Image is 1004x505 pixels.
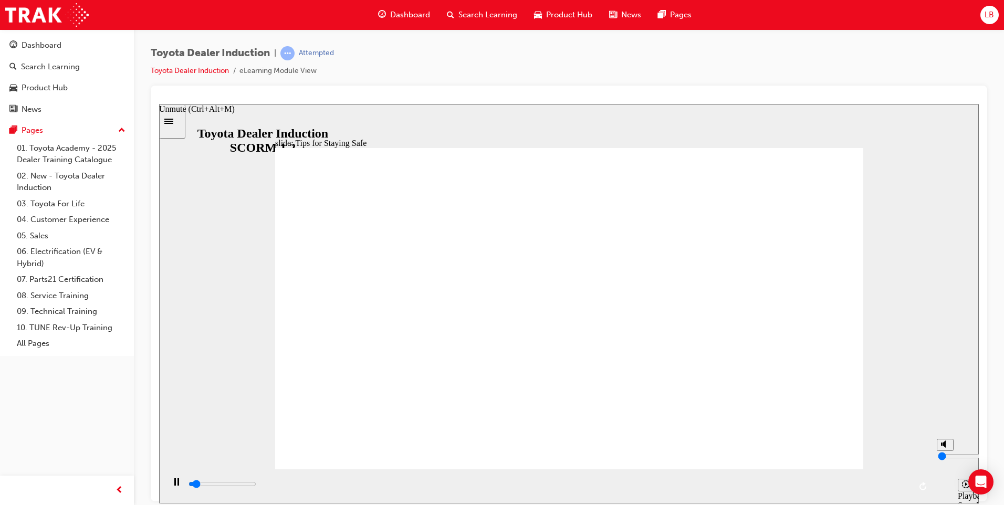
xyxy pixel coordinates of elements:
[378,8,386,22] span: guage-icon
[370,4,438,26] a: guage-iconDashboard
[4,121,130,140] button: Pages
[4,100,130,119] a: News
[9,126,17,135] span: pages-icon
[4,36,130,55] a: Dashboard
[4,34,130,121] button: DashboardSearch LearningProduct HubNews
[621,9,641,21] span: News
[13,212,130,228] a: 04. Customer Experience
[13,168,130,196] a: 02. New - Toyota Dealer Induction
[274,47,276,59] span: |
[22,39,61,51] div: Dashboard
[116,484,123,497] span: prev-icon
[5,373,23,391] button: Pause (Ctrl+Alt+P)
[239,65,317,77] li: eLearning Module View
[390,9,430,21] span: Dashboard
[9,62,17,72] span: search-icon
[534,8,542,22] span: car-icon
[22,103,41,115] div: News
[447,8,454,22] span: search-icon
[13,196,130,212] a: 03. Toyota For Life
[757,374,772,390] button: Replay (Ctrl+Alt+R)
[29,375,97,384] input: slide progress
[985,9,994,21] span: LB
[601,4,650,26] a: news-iconNews
[670,9,692,21] span: Pages
[151,66,229,75] a: Toyota Dealer Induction
[13,271,130,288] a: 07. Parts21 Certification
[772,365,814,399] div: misc controls
[21,61,80,73] div: Search Learning
[13,228,130,244] a: 05. Sales
[13,244,130,271] a: 06. Electrification (EV & Hybrid)
[13,320,130,336] a: 10. TUNE Rev-Up Training
[151,47,270,59] span: Toyota Dealer Induction
[980,6,999,24] button: LB
[9,41,17,50] span: guage-icon
[13,140,130,168] a: 01. Toyota Academy - 2025 Dealer Training Catalogue
[9,83,17,93] span: car-icon
[13,303,130,320] a: 09. Technical Training
[658,8,666,22] span: pages-icon
[4,57,130,77] a: Search Learning
[22,82,68,94] div: Product Hub
[458,9,517,21] span: Search Learning
[526,4,601,26] a: car-iconProduct Hub
[13,288,130,304] a: 08. Service Training
[609,8,617,22] span: news-icon
[5,3,89,27] img: Trak
[650,4,700,26] a: pages-iconPages
[280,46,295,60] span: learningRecordVerb_ATTEMPT-icon
[799,387,814,406] div: Playback Speed
[546,9,592,21] span: Product Hub
[4,78,130,98] a: Product Hub
[5,365,772,399] div: playback controls
[9,105,17,114] span: news-icon
[22,124,43,136] div: Pages
[799,374,815,387] button: Playback speed
[118,124,125,138] span: up-icon
[299,48,334,58] div: Attempted
[438,4,526,26] a: search-iconSearch Learning
[13,335,130,352] a: All Pages
[968,469,993,495] div: Open Intercom Messenger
